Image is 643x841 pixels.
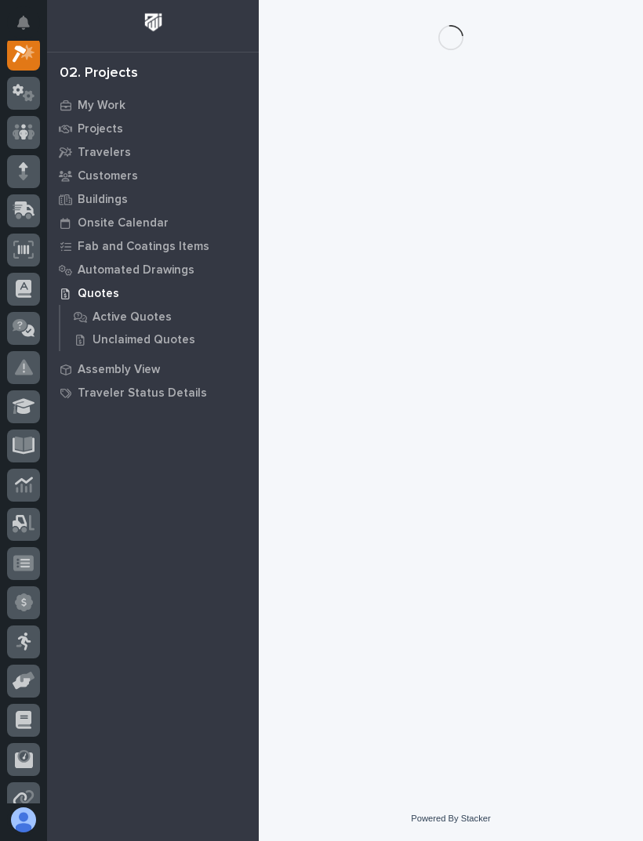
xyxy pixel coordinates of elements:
button: users-avatar [7,803,40,836]
a: Active Quotes [60,306,259,328]
a: Buildings [47,187,259,211]
p: Active Quotes [93,310,172,324]
p: Quotes [78,287,119,301]
a: Unclaimed Quotes [60,328,259,350]
a: Travelers [47,140,259,164]
p: Onsite Calendar [78,216,169,230]
p: Traveler Status Details [78,386,207,401]
a: Projects [47,117,259,140]
a: Traveler Status Details [47,381,259,404]
a: Assembly View [47,357,259,381]
button: Notifications [7,6,40,39]
a: Automated Drawings [47,258,259,281]
p: Travelers [78,146,131,160]
p: Fab and Coatings Items [78,240,209,254]
p: Buildings [78,193,128,207]
a: Fab and Coatings Items [47,234,259,258]
a: Onsite Calendar [47,211,259,234]
a: Quotes [47,281,259,305]
div: 02. Projects [60,65,138,82]
a: Customers [47,164,259,187]
p: Automated Drawings [78,263,194,277]
a: My Work [47,93,259,117]
a: Powered By Stacker [411,814,490,823]
p: Projects [78,122,123,136]
p: Unclaimed Quotes [93,333,195,347]
p: My Work [78,99,125,113]
div: Notifications [20,16,40,41]
img: Workspace Logo [139,8,168,37]
p: Customers [78,169,138,183]
p: Assembly View [78,363,160,377]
